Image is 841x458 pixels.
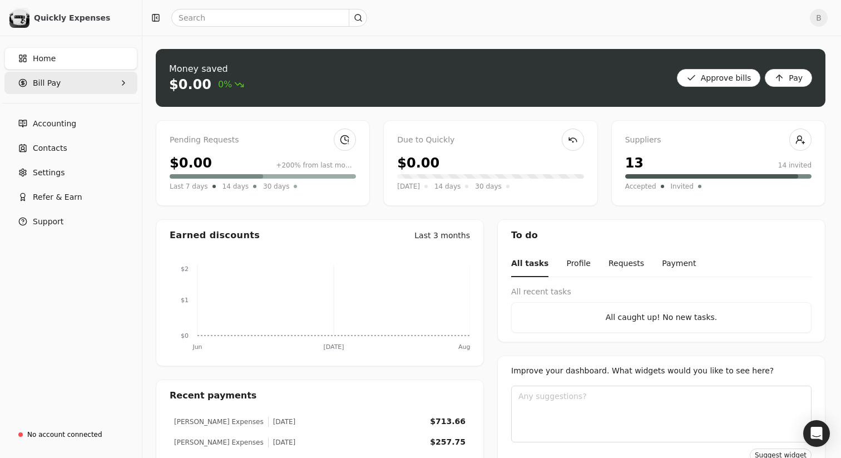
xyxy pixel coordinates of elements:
[4,425,137,445] a: No account connected
[625,134,812,146] div: Suppliers
[169,76,211,93] div: $0.00
[34,12,132,23] div: Quickly Expenses
[625,181,656,192] span: Accepted
[511,251,548,277] button: All tasks
[171,9,367,27] input: Search
[778,160,812,170] div: 14 invited
[174,417,264,427] div: [PERSON_NAME] Expenses
[27,430,102,440] div: No account connected
[430,436,466,448] div: $257.75
[397,153,439,173] div: $0.00
[170,134,356,146] div: Pending Requests
[662,251,696,277] button: Payment
[170,229,260,242] div: Earned discounts
[9,8,29,28] img: a7430e03-5703-430b-9462-2a807a799ba4.jpeg
[458,343,470,351] tspan: Aug
[156,380,483,411] div: Recent payments
[4,186,137,208] button: Refer & Earn
[33,216,63,228] span: Support
[170,181,208,192] span: Last 7 days
[677,69,761,87] button: Approve bills
[414,230,470,242] div: Last 3 months
[671,181,694,192] span: Invited
[181,297,189,304] tspan: $1
[810,9,828,27] button: B
[521,312,802,323] div: All caught up! No new tasks.
[33,53,56,65] span: Home
[4,72,137,94] button: Bill Pay
[498,220,825,251] div: To do
[434,181,461,192] span: 14 days
[765,69,812,87] button: Pay
[33,118,76,130] span: Accounting
[511,365,812,377] div: Improve your dashboard. What widgets would you like to see here?
[4,47,137,70] a: Home
[4,137,137,159] a: Contacts
[169,62,244,76] div: Money saved
[33,77,61,89] span: Bill Pay
[181,265,189,273] tspan: $2
[276,160,356,170] div: +200% from last month
[4,161,137,184] a: Settings
[181,332,189,339] tspan: $0
[511,286,812,298] div: All recent tasks
[33,142,67,154] span: Contacts
[430,416,466,427] div: $713.66
[4,112,137,135] a: Accounting
[33,191,82,203] span: Refer & Earn
[192,343,202,351] tspan: Jun
[397,134,583,146] div: Due to Quickly
[263,181,289,192] span: 30 days
[609,251,644,277] button: Requests
[268,417,296,427] div: [DATE]
[268,437,296,447] div: [DATE]
[323,343,344,351] tspan: [DATE]
[397,181,420,192] span: [DATE]
[803,420,830,447] div: Open Intercom Messenger
[218,78,244,91] span: 0%
[222,181,249,192] span: 14 days
[566,251,591,277] button: Profile
[4,210,137,233] button: Support
[625,153,644,173] div: 13
[174,437,264,447] div: [PERSON_NAME] Expenses
[475,181,501,192] span: 30 days
[170,153,212,173] div: $0.00
[33,167,65,179] span: Settings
